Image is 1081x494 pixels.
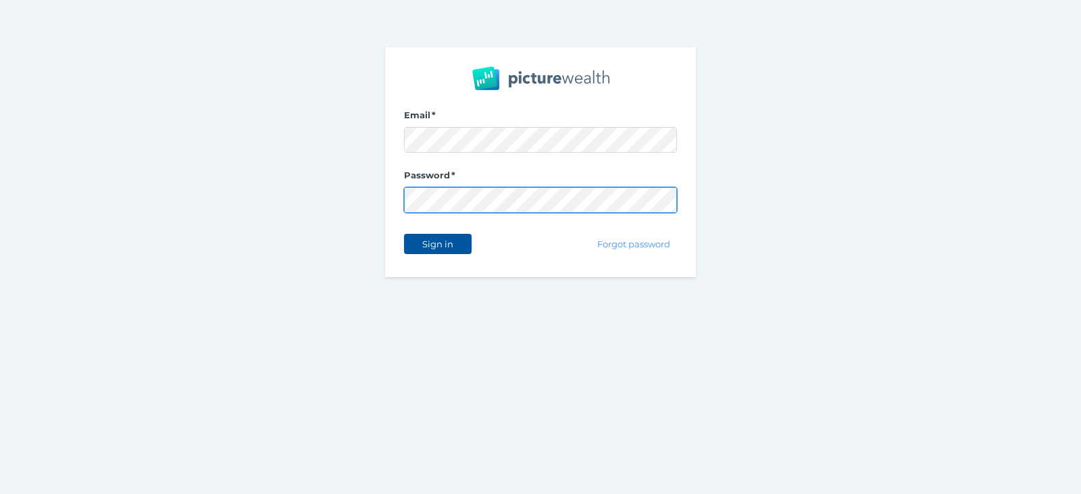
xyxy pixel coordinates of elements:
[591,234,677,254] button: Forgot password
[404,170,677,187] label: Password
[592,239,676,249] span: Forgot password
[416,239,459,249] span: Sign in
[472,66,609,91] img: PW
[404,234,472,254] button: Sign in
[404,109,677,127] label: Email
